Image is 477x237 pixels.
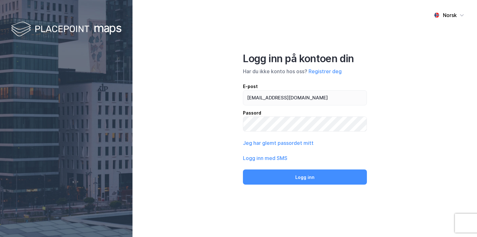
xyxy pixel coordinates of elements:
iframe: Chat Widget [445,207,477,237]
div: Passord [243,109,367,117]
button: Logg inn [243,169,367,185]
div: Norsk [443,11,457,19]
div: Har du ikke konto hos oss? [243,68,367,75]
button: Logg inn med SMS [243,154,287,162]
div: Logg inn på kontoen din [243,52,367,65]
div: Kontrollprogram for chat [445,207,477,237]
img: logo-white.f07954bde2210d2a523dddb988cd2aa7.svg [11,20,121,39]
button: Jeg har glemt passordet mitt [243,139,314,147]
div: E-post [243,83,367,90]
button: Registrer deg [309,68,342,75]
